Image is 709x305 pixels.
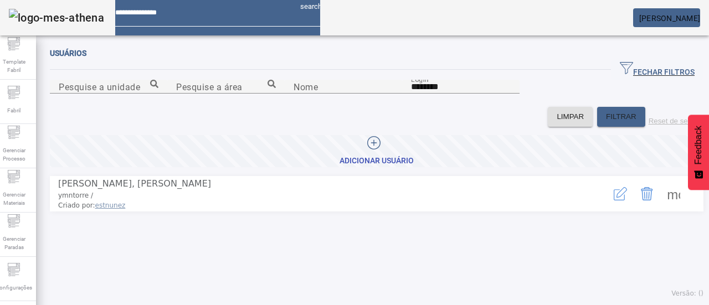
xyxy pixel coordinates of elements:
[59,80,158,94] input: Number
[634,180,660,207] button: Delete
[606,111,636,122] span: FILTRAR
[557,111,584,122] span: LIMPAR
[58,178,211,189] span: [PERSON_NAME], [PERSON_NAME]
[688,115,709,190] button: Feedback - Mostrar pesquisa
[340,156,414,167] div: Adicionar Usuário
[645,107,703,127] button: Reset de senha
[411,75,429,83] mat-label: Login
[548,107,593,127] button: LIMPAR
[176,80,276,94] input: Number
[611,60,703,80] button: FECHAR FILTROS
[671,290,703,297] span: Versão: ()
[649,117,700,125] label: Reset de senha
[176,81,243,92] mat-label: Pesquise a área
[693,126,703,164] span: Feedback
[50,49,86,58] span: Usuários
[95,201,126,209] span: estnunez
[620,61,695,78] span: FECHAR FILTROS
[58,192,93,199] span: ymntorre /
[597,107,645,127] button: FILTRAR
[660,180,687,207] button: Mais
[294,81,318,92] mat-label: Nome
[9,9,104,27] img: logo-mes-athena
[4,103,24,118] span: Fabril
[50,135,703,167] button: Adicionar Usuário
[639,14,700,23] span: [PERSON_NAME]
[58,200,594,210] span: Criado por:
[59,81,140,92] mat-label: Pesquise a unidade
